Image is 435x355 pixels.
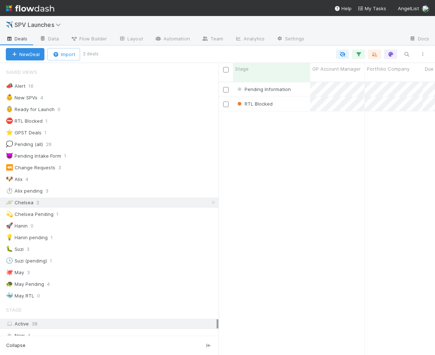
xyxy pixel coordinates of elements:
[6,303,21,317] span: Stage
[46,186,56,196] span: 3
[6,65,37,79] span: Saved Views
[6,210,54,219] div: Chelsea Pending
[47,48,80,60] button: Import
[6,176,13,182] span: 🐶
[6,280,44,289] div: May Pending
[312,65,361,72] span: GP Account Manager
[32,321,37,327] span: 38
[65,33,113,45] a: Flow Builder
[6,292,13,299] span: 🐳
[236,100,273,107] div: RTL Blocked
[83,51,99,57] small: 2 deals
[6,269,13,275] span: 🐙
[6,105,55,114] div: Ready for Launch
[236,101,273,107] span: RTL Blocked
[398,5,419,11] span: AngelList
[37,291,47,300] span: 0
[6,256,47,265] div: Suzi (pending)
[46,140,59,149] span: 26
[196,33,229,45] a: Team
[149,33,196,45] a: Automation
[6,188,13,194] span: ⏱️
[28,82,41,91] span: 16
[36,198,47,207] span: 2
[6,281,13,287] span: 🐢
[50,256,59,265] span: 1
[64,151,74,161] span: 1
[44,128,54,137] span: 1
[367,65,410,72] span: Portfolio Company
[6,234,13,240] span: 💡
[51,233,60,242] span: 1
[56,210,66,219] span: 1
[28,331,31,340] span: 4
[6,106,13,112] span: 👵
[71,35,107,42] span: Flow Builder
[357,5,386,12] a: My Tasks
[6,128,41,137] div: GPST Deals
[40,93,51,102] span: 4
[6,153,13,159] span: 👿
[334,5,352,12] div: Help
[6,246,13,252] span: 🐛
[6,141,13,147] span: 💭
[6,257,13,264] span: 🕓
[58,105,68,114] span: 0
[6,291,34,300] div: May RTL
[6,21,13,28] span: ✈️
[6,163,55,172] div: Change Requests
[6,48,44,60] button: NewDeal
[33,33,65,45] a: Data
[6,211,13,217] span: 💫
[236,86,291,93] div: Pending Information
[6,233,48,242] div: Hanin pending
[6,186,43,196] div: Alix pending
[6,164,13,170] span: ⏪
[6,93,37,102] div: New SPVs
[27,245,37,254] span: 3
[403,33,435,45] a: Docs
[6,268,24,277] div: May
[6,129,13,135] span: ⭐
[6,342,25,349] span: Collapse
[6,221,28,230] div: Hanin
[223,67,229,72] input: Toggle All Rows Selected
[6,198,33,207] div: Chelsea
[58,163,68,172] span: 3
[31,221,41,230] span: 0
[25,175,36,184] span: 4
[6,94,13,100] span: 👶
[270,33,310,45] a: Settings
[6,117,43,126] div: RTL Blocked
[6,118,13,124] span: ⛔
[6,199,13,205] span: 🪐
[422,5,429,12] img: avatar_aa70801e-8de5-4477-ab9d-eb7c67de69c1.png
[6,35,28,42] span: Deals
[6,151,61,161] div: Pending Intake Form
[236,86,291,92] span: Pending Information
[6,2,54,15] img: logo-inverted-e16ddd16eac7371096b0.svg
[6,319,217,328] div: Active
[6,331,25,340] span: New
[6,222,13,229] span: 🚀
[46,117,55,126] span: 1
[6,140,43,149] div: Pending (all)
[229,33,270,45] a: Analytics
[357,5,386,11] span: My Tasks
[235,65,249,72] span: Stage
[6,245,24,254] div: Suzi
[6,175,23,184] div: Alix
[15,21,64,28] span: SPV Launches
[47,280,57,289] span: 4
[223,102,229,107] input: Toggle Row Selected
[223,87,229,92] input: Toggle Row Selected
[6,82,25,91] div: Alert
[27,268,37,277] span: 3
[6,83,13,89] span: 📣
[113,33,149,45] a: Layout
